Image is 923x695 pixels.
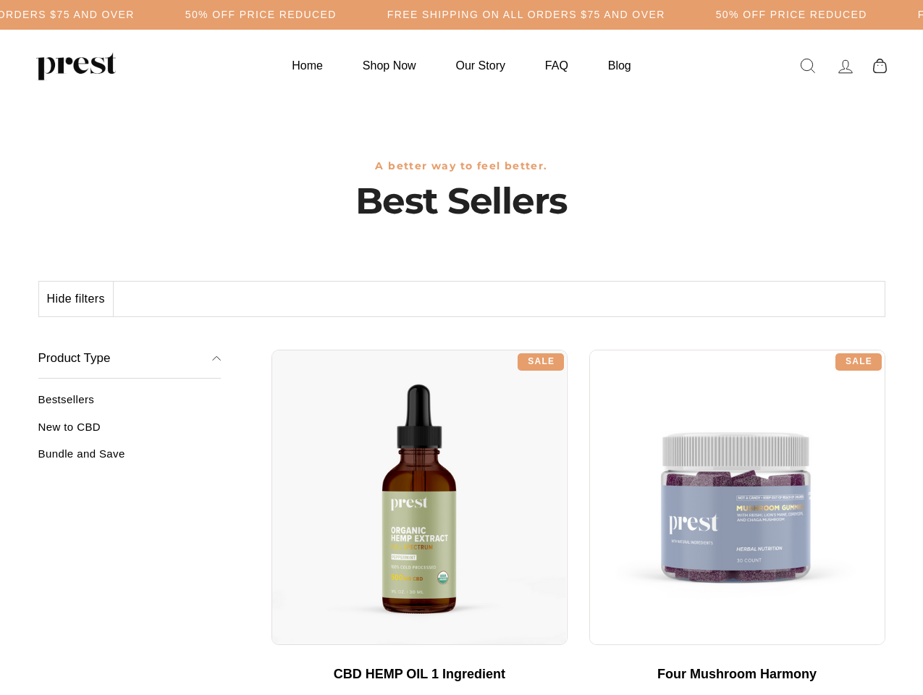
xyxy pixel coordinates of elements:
[274,51,649,80] ul: Primary
[38,393,222,417] a: Bestsellers
[387,9,665,21] h5: Free Shipping on all orders $75 and over
[604,667,871,683] div: Four Mushroom Harmony
[835,353,882,371] div: Sale
[274,51,341,80] a: Home
[38,180,885,223] h1: Best Sellers
[38,339,222,379] button: Product Type
[716,9,867,21] h5: 50% OFF PRICE REDUCED
[345,51,434,80] a: Shop Now
[36,51,116,80] img: PREST ORGANICS
[38,160,885,172] h3: A better way to feel better.
[38,447,222,471] a: Bundle and Save
[438,51,523,80] a: Our Story
[286,667,553,683] div: CBD HEMP OIL 1 Ingredient
[518,353,564,371] div: Sale
[39,282,114,316] button: Hide filters
[527,51,586,80] a: FAQ
[185,9,337,21] h5: 50% OFF PRICE REDUCED
[38,421,222,445] a: New to CBD
[590,51,649,80] a: Blog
